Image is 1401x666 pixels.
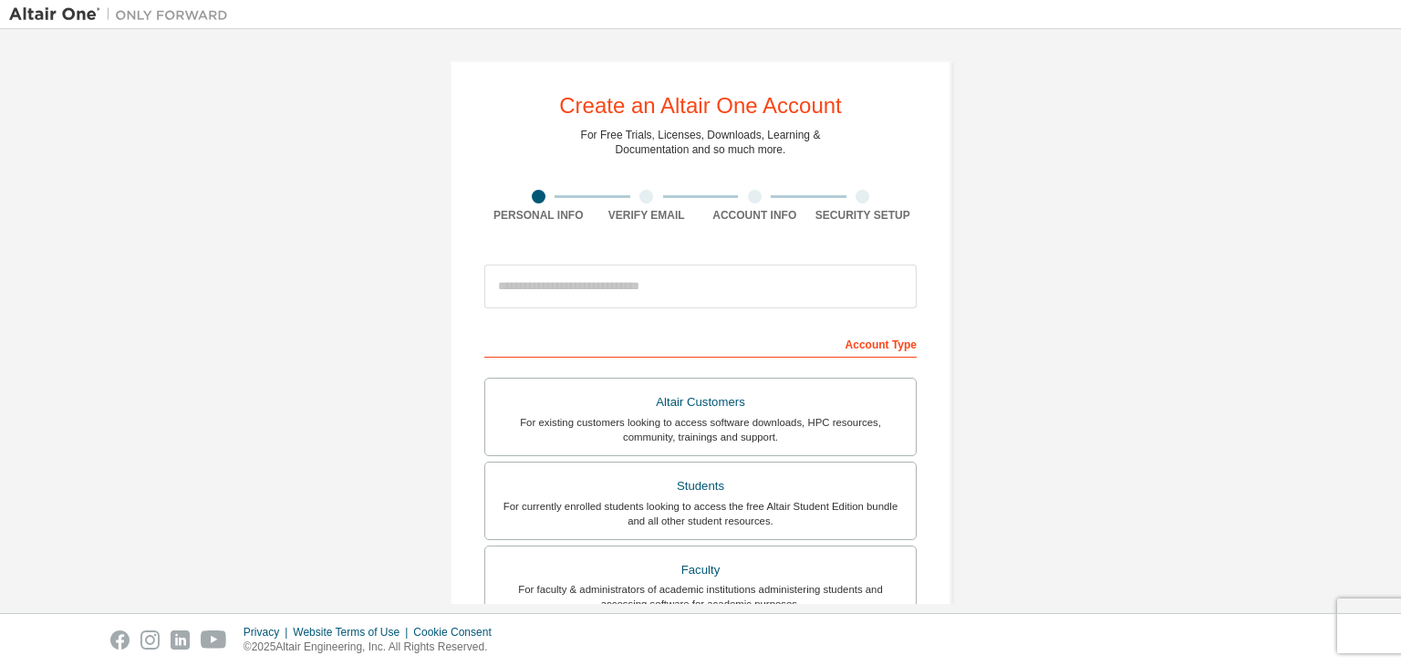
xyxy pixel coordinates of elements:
div: Altair Customers [496,390,905,415]
div: For currently enrolled students looking to access the free Altair Student Edition bundle and all ... [496,499,905,528]
div: Students [496,473,905,499]
img: youtube.svg [201,630,227,650]
div: Personal Info [484,208,593,223]
img: instagram.svg [140,630,160,650]
p: © 2025 Altair Engineering, Inc. All Rights Reserved. [244,640,503,655]
img: facebook.svg [110,630,130,650]
div: Faculty [496,557,905,583]
div: Account Info [700,208,809,223]
div: Privacy [244,625,293,640]
div: Cookie Consent [413,625,502,640]
img: linkedin.svg [171,630,190,650]
div: Website Terms of Use [293,625,413,640]
div: For Free Trials, Licenses, Downloads, Learning & Documentation and so much more. [581,128,821,157]
div: For existing customers looking to access software downloads, HPC resources, community, trainings ... [496,415,905,444]
div: Create an Altair One Account [559,95,842,117]
div: Verify Email [593,208,701,223]
div: For faculty & administrators of academic institutions administering students and accessing softwa... [496,582,905,611]
div: Account Type [484,328,917,358]
div: Security Setup [809,208,918,223]
img: Altair One [9,5,237,24]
